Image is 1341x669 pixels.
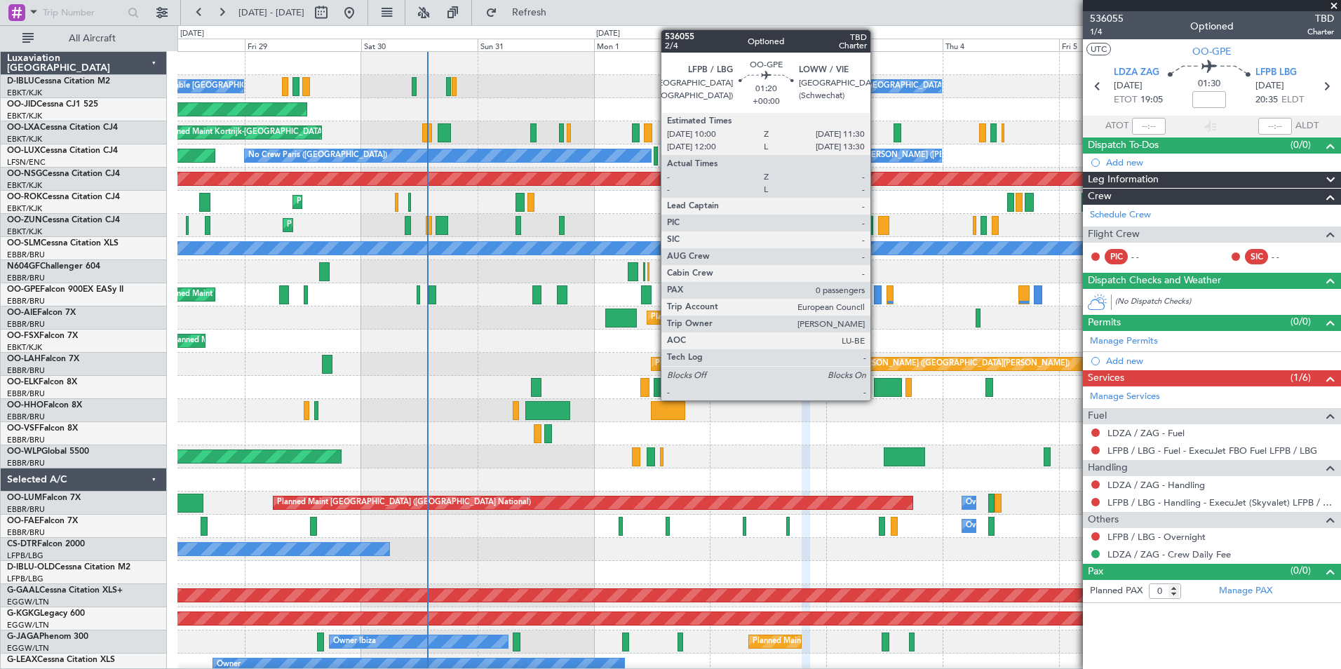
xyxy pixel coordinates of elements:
[7,504,45,515] a: EBBR/BRU
[7,170,42,178] span: OO-NSG
[7,332,39,340] span: OO-FSX
[7,355,41,363] span: OO-LAH
[1088,564,1103,580] span: Pax
[1088,189,1112,205] span: Crew
[7,342,42,353] a: EBKT/KJK
[1106,355,1334,367] div: Add new
[7,412,45,422] a: EBBR/BRU
[7,216,120,224] a: OO-ZUNCessna Citation CJ4
[596,28,620,40] div: [DATE]
[7,620,49,630] a: EGGW/LTN
[1219,584,1272,598] a: Manage PAX
[7,401,43,410] span: OO-HHO
[1245,249,1268,264] div: SIC
[655,353,1070,374] div: Planned Maint [PERSON_NAME]-[GEOGRAPHIC_DATA][PERSON_NAME] ([GEOGRAPHIC_DATA][PERSON_NAME])
[7,88,42,98] a: EBKT/KJK
[43,2,123,23] input: Trip Number
[7,273,45,283] a: EBBR/BRU
[7,193,42,201] span: OO-ROK
[7,494,81,502] a: OO-LUMFalcon 7X
[1107,445,1317,457] a: LFPB / LBG - Fuel - ExecuJet FBO Fuel LFPB / LBG
[7,216,42,224] span: OO-ZUN
[7,447,41,456] span: OO-WLP
[1090,11,1124,26] span: 536055
[7,563,130,572] a: D-IBLU-OLDCessna Citation M2
[1088,460,1128,476] span: Handling
[7,332,78,340] a: OO-FSXFalcon 7X
[245,39,361,51] div: Fri 29
[7,540,85,548] a: CS-DTRFalcon 2000
[7,517,78,525] a: OO-FAEFalcon 7X
[1090,390,1160,404] a: Manage Services
[7,424,39,433] span: OO-VSF
[7,170,120,178] a: OO-NSGCessna Citation CJ4
[248,145,387,166] div: No Crew Paris ([GEOGRAPHIC_DATA])
[7,262,40,271] span: N604GF
[7,285,40,294] span: OO-GPE
[7,563,55,572] span: D-IBLU-OLD
[7,262,100,271] a: N604GFChallenger 604
[966,515,1061,536] div: Owner Melsbroek Air Base
[7,388,45,399] a: EBBR/BRU
[1140,93,1163,107] span: 19:05
[1088,408,1107,424] span: Fuel
[7,574,43,584] a: LFPB/LBG
[238,6,304,19] span: [DATE] - [DATE]
[1281,93,1304,107] span: ELDT
[36,34,148,43] span: All Aircraft
[1114,79,1143,93] span: [DATE]
[333,631,376,652] div: Owner Ibiza
[7,180,42,191] a: EBKT/KJK
[1115,296,1341,311] div: (No Dispatch Checks)
[1291,314,1311,329] span: (0/0)
[830,76,1065,97] div: No Crew [GEOGRAPHIC_DATA] ([GEOGRAPHIC_DATA] National)
[7,309,76,317] a: OO-AIEFalcon 7X
[753,631,973,652] div: Planned Maint [GEOGRAPHIC_DATA] ([GEOGRAPHIC_DATA])
[1291,563,1311,578] span: (0/0)
[161,122,325,143] div: Planned Maint Kortrijk-[GEOGRAPHIC_DATA]
[1106,156,1334,168] div: Add new
[7,458,45,468] a: EBBR/BRU
[651,307,872,328] div: Planned Maint [GEOGRAPHIC_DATA] ([GEOGRAPHIC_DATA])
[1090,334,1158,349] a: Manage Permits
[7,656,37,664] span: G-LEAX
[1086,43,1111,55] button: UTC
[7,123,118,132] a: OO-LXACessna Citation CJ4
[594,39,710,51] div: Mon 1
[1198,77,1220,91] span: 01:30
[7,203,42,214] a: EBKT/KJK
[7,239,41,248] span: OO-SLM
[7,227,42,237] a: EBKT/KJK
[7,378,39,386] span: OO-ELK
[7,527,45,538] a: EBBR/BRU
[966,492,1061,513] div: Owner Melsbroek Air Base
[1192,44,1232,59] span: OO-GPE
[1059,39,1175,51] div: Fri 5
[7,309,37,317] span: OO-AIE
[1088,137,1159,154] span: Dispatch To-Dos
[1107,496,1334,508] a: LFPB / LBG - Handling - ExecuJet (Skyvalet) LFPB / LBG
[7,296,45,306] a: EBBR/BRU
[1307,26,1334,38] span: Charter
[1090,208,1151,222] a: Schedule Crew
[7,643,49,654] a: EGGW/LTN
[297,191,460,212] div: Planned Maint Kortrijk-[GEOGRAPHIC_DATA]
[7,401,82,410] a: OO-HHOFalcon 8X
[1088,512,1119,528] span: Others
[830,145,998,166] div: No Crew [PERSON_NAME] ([PERSON_NAME])
[1088,370,1124,386] span: Services
[7,77,110,86] a: D-IBLUCessna Citation M2
[1190,19,1234,34] div: Optioned
[7,147,40,155] span: OO-LUX
[361,39,478,51] div: Sat 30
[7,609,85,618] a: G-KGKGLegacy 600
[710,39,826,51] div: Tue 2
[1105,119,1128,133] span: ATOT
[826,39,943,51] div: Wed 3
[7,365,45,376] a: EBBR/BRU
[15,27,152,50] button: All Aircraft
[7,378,77,386] a: OO-ELKFalcon 8X
[1307,11,1334,26] span: TBD
[1291,370,1311,385] span: (1/6)
[7,239,119,248] a: OO-SLMCessna Citation XLS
